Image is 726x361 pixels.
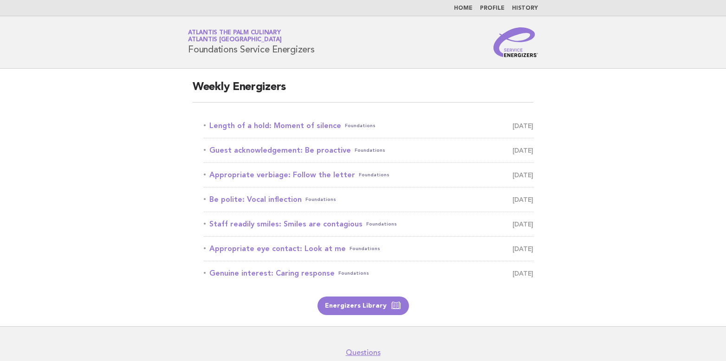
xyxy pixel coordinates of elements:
a: Staff readily smiles: Smiles are contagiousFoundations [DATE] [204,218,533,231]
span: [DATE] [512,218,533,231]
a: Appropriate eye contact: Look at meFoundations [DATE] [204,242,533,255]
span: [DATE] [512,267,533,280]
a: Home [454,6,473,11]
span: Foundations [350,242,380,255]
span: [DATE] [512,193,533,206]
a: Profile [480,6,505,11]
span: Foundations [338,267,369,280]
a: Length of a hold: Moment of silenceFoundations [DATE] [204,119,533,132]
a: Atlantis The Palm CulinaryAtlantis [GEOGRAPHIC_DATA] [188,30,282,43]
img: Service Energizers [493,27,538,57]
span: Foundations [366,218,397,231]
span: Foundations [305,193,336,206]
span: [DATE] [512,242,533,255]
span: Foundations [345,119,376,132]
a: Genuine interest: Caring responseFoundations [DATE] [204,267,533,280]
span: [DATE] [512,119,533,132]
span: Foundations [355,144,385,157]
h1: Foundations Service Energizers [188,30,315,54]
a: History [512,6,538,11]
span: Foundations [359,168,389,181]
a: Appropriate verbiage: Follow the letterFoundations [DATE] [204,168,533,181]
a: Questions [346,348,381,357]
a: Be polite: Vocal inflectionFoundations [DATE] [204,193,533,206]
h2: Weekly Energizers [193,80,533,103]
span: [DATE] [512,144,533,157]
span: Atlantis [GEOGRAPHIC_DATA] [188,37,282,43]
a: Guest acknowledgement: Be proactiveFoundations [DATE] [204,144,533,157]
a: Energizers Library [318,297,409,315]
span: [DATE] [512,168,533,181]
